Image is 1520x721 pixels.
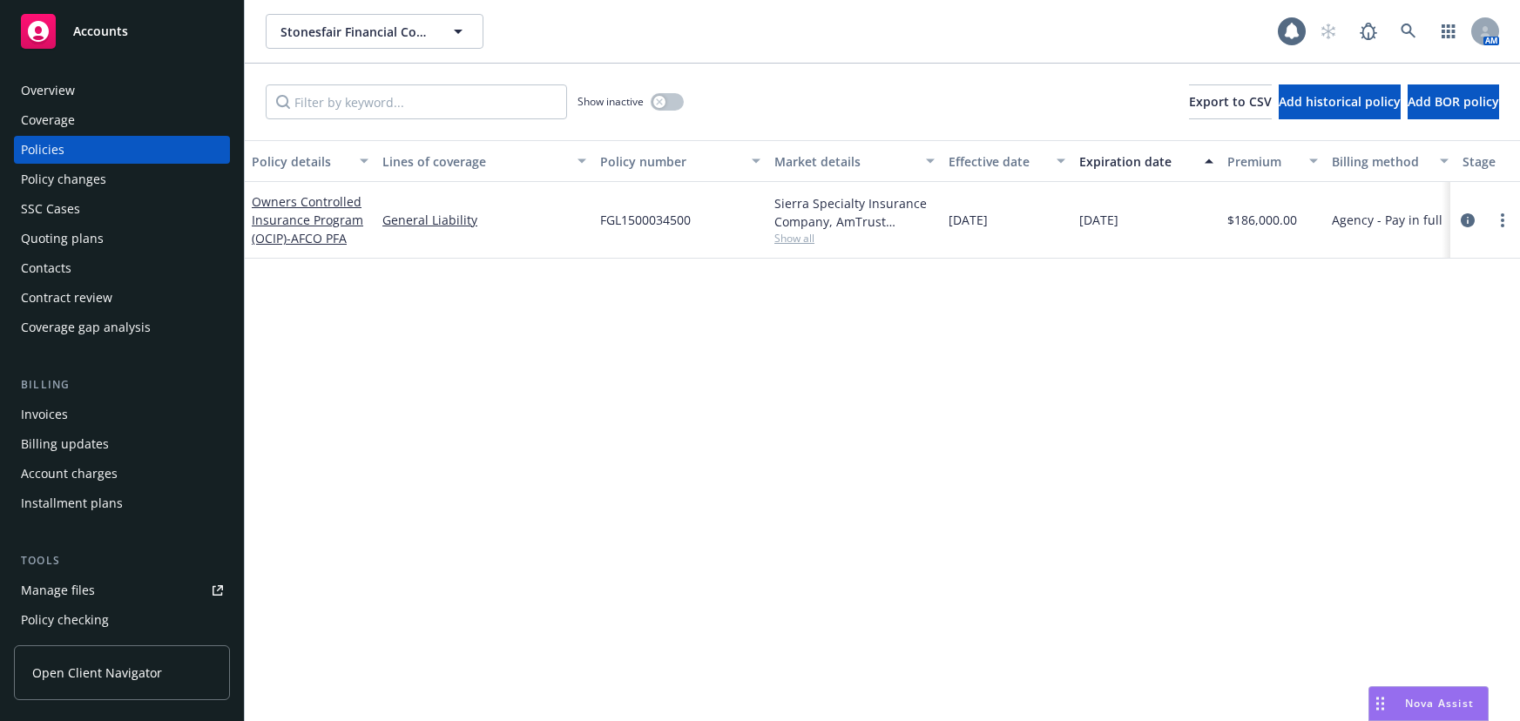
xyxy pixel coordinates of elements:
div: Coverage gap analysis [21,313,151,341]
div: Billing [14,376,230,394]
button: Nova Assist [1368,686,1489,721]
a: Switch app [1431,14,1466,49]
a: General Liability [382,211,586,229]
span: Agency - Pay in full [1332,211,1442,229]
button: Policy number [593,140,767,182]
a: Manage files [14,576,230,604]
div: Quoting plans [21,225,104,253]
div: Account charges [21,460,118,488]
button: Market details [767,140,942,182]
div: Policy checking [21,606,109,634]
button: Stonesfair Financial Corporation [266,14,483,49]
a: Policy changes [14,165,230,193]
a: Report a Bug [1351,14,1386,49]
div: Premium [1227,152,1299,171]
button: Premium [1220,140,1325,182]
div: Policy details [252,152,349,171]
span: $186,000.00 [1227,211,1297,229]
button: Billing method [1325,140,1456,182]
span: Add historical policy [1279,93,1401,110]
div: Policy number [600,152,741,171]
div: Policy changes [21,165,106,193]
button: Add BOR policy [1408,84,1499,119]
span: Show inactive [578,94,644,109]
button: Policy details [245,140,375,182]
a: more [1492,210,1513,231]
span: Stonesfair Financial Corporation [280,23,431,41]
div: Sierra Specialty Insurance Company, AmTrust Financial Services, Jencap Insurance Services Inc [774,194,935,231]
div: Contacts [21,254,71,282]
span: [DATE] [1079,211,1118,229]
a: Overview [14,77,230,104]
a: Owners Controlled Insurance Program (OCIP) [252,193,363,246]
a: circleInformation [1457,210,1478,231]
span: - AFCO PFA [287,230,347,246]
div: Lines of coverage [382,152,567,171]
div: Drag to move [1369,687,1391,720]
div: Expiration date [1079,152,1194,171]
span: Export to CSV [1189,93,1272,110]
button: Export to CSV [1189,84,1272,119]
div: Effective date [949,152,1046,171]
div: Billing updates [21,430,109,458]
span: [DATE] [949,211,988,229]
button: Expiration date [1072,140,1220,182]
div: Overview [21,77,75,104]
a: Contract review [14,284,230,312]
span: Accounts [73,24,128,38]
a: Contacts [14,254,230,282]
span: Open Client Navigator [32,664,162,682]
a: Installment plans [14,489,230,517]
button: Add historical policy [1279,84,1401,119]
a: Accounts [14,7,230,56]
button: Lines of coverage [375,140,593,182]
a: Coverage gap analysis [14,313,230,341]
div: Tools [14,552,230,569]
div: Stage [1463,152,1517,171]
span: Nova Assist [1405,696,1474,711]
a: Search [1391,14,1426,49]
a: Account charges [14,460,230,488]
a: Quoting plans [14,225,230,253]
div: Manage files [21,576,95,604]
div: Contract review [21,284,112,312]
a: Policies [14,136,230,164]
a: Coverage [14,106,230,134]
div: Coverage [21,106,75,134]
div: Market details [774,152,915,171]
a: Policy checking [14,606,230,634]
a: SSC Cases [14,195,230,223]
button: Effective date [942,140,1072,182]
span: Show all [774,231,935,246]
span: Add BOR policy [1408,93,1499,110]
div: Installment plans [21,489,123,517]
div: Billing method [1332,152,1429,171]
div: Invoices [21,401,68,428]
a: Billing updates [14,430,230,458]
div: Policies [21,136,64,164]
input: Filter by keyword... [266,84,567,119]
span: FGL1500034500 [600,211,691,229]
a: Start snowing [1311,14,1346,49]
div: SSC Cases [21,195,80,223]
a: Invoices [14,401,230,428]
